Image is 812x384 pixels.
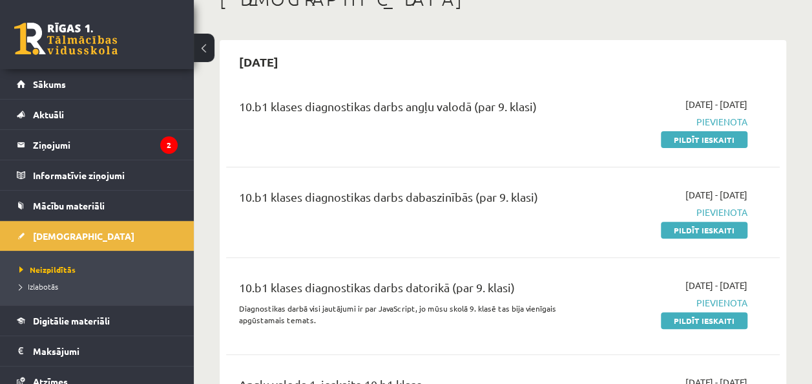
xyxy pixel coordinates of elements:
a: Neizpildītās [19,264,181,275]
span: [DATE] - [DATE] [685,98,747,111]
span: Neizpildītās [19,264,76,275]
a: Mācību materiāli [17,191,178,220]
legend: Informatīvie ziņojumi [33,160,178,190]
span: Sākums [33,78,66,90]
legend: Ziņojumi [33,130,178,160]
a: Ziņojumi2 [17,130,178,160]
a: Pildīt ieskaiti [661,312,747,329]
a: Digitālie materiāli [17,306,178,336]
span: Pievienota [591,115,747,129]
a: Sākums [17,69,178,99]
span: Aktuāli [33,109,64,120]
div: 10.b1 klases diagnostikas darbs dabaszinībās (par 9. klasi) [239,188,572,212]
span: [DATE] - [DATE] [685,188,747,202]
div: 10.b1 klases diagnostikas darbs datorikā (par 9. klasi) [239,279,572,303]
legend: Maksājumi [33,336,178,366]
div: 10.b1 klases diagnostikas darbs angļu valodā (par 9. klasi) [239,98,572,122]
a: Informatīvie ziņojumi [17,160,178,190]
span: Mācību materiāli [33,200,105,211]
a: Izlabotās [19,281,181,292]
span: Pievienota [591,296,747,310]
p: Diagnostikas darbā visi jautājumi ir par JavaScript, jo mūsu skolā 9. klasē tas bija vienīgais ap... [239,303,572,326]
span: Izlabotās [19,281,58,292]
a: [DEMOGRAPHIC_DATA] [17,221,178,251]
h2: [DATE] [226,47,291,77]
span: [DEMOGRAPHIC_DATA] [33,230,134,242]
a: Pildīt ieskaiti [661,131,747,148]
i: 2 [160,136,178,154]
a: Aktuāli [17,100,178,129]
span: Pievienota [591,206,747,219]
a: Maksājumi [17,336,178,366]
a: Rīgas 1. Tālmācības vidusskola [14,23,118,55]
span: Digitālie materiāli [33,315,110,326]
a: Pildīt ieskaiti [661,222,747,239]
span: [DATE] - [DATE] [685,279,747,292]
